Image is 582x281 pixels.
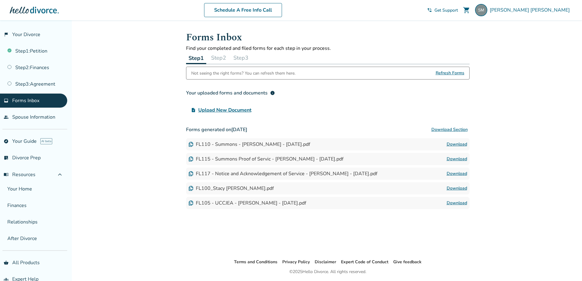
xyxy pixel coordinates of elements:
li: Disclaimer [315,258,336,266]
a: Download [447,170,467,177]
span: info [270,91,275,95]
span: inbox [4,98,9,103]
a: Download [447,141,467,148]
span: AI beta [40,138,52,144]
span: [PERSON_NAME] [PERSON_NAME] [490,7,572,13]
button: Step1 [186,52,206,64]
span: shopping_cart [463,6,470,14]
img: Document [189,142,193,147]
span: Upload New Document [198,106,251,114]
span: explore [4,139,9,144]
h3: Forms generated on [DATE] [186,124,470,136]
span: flag_2 [4,32,9,37]
span: Resources [4,171,35,178]
span: menu_book [4,172,9,177]
span: people [4,115,9,120]
div: FL100_Stacy [PERSON_NAME].pdf [189,185,274,192]
div: © 2025 Hello Divorce. All rights reserved. [289,268,366,275]
a: Download [447,185,467,192]
span: list_alt_check [4,155,9,160]
button: Step2 [209,52,229,64]
img: Document [189,201,193,205]
button: Step3 [231,52,251,64]
div: FL115 - Summons Proof of Servic - [PERSON_NAME] - [DATE].pdf [189,156,343,162]
span: Refresh Forms [436,67,464,79]
div: Your uploaded forms and documents [186,89,275,97]
p: Find your completed and filed forms for each step in your process. [186,45,470,52]
iframe: Chat Widget [551,252,582,281]
a: Expert Code of Conduct [341,259,388,265]
a: Download [447,155,467,163]
div: FL110 - Summons - [PERSON_NAME] - [DATE].pdf [189,141,310,148]
li: Give feedback [393,258,422,266]
div: Not seeing the right forms? You can refresh them here. [191,67,295,79]
img: Document [189,157,193,161]
h1: Forms Inbox [186,30,470,45]
a: Terms and Conditions [234,259,277,265]
img: Document [189,171,193,176]
span: Get Support [434,7,458,13]
span: phone_in_talk [427,8,432,13]
span: Forms Inbox [12,97,39,104]
div: FL117 - Notice and Acknowledgement of Service - [PERSON_NAME] - [DATE].pdf [189,170,377,177]
button: Download Section [430,124,470,136]
img: Document [189,186,193,191]
a: Privacy Policy [282,259,310,265]
a: Schedule A Free Info Call [204,3,282,17]
a: phone_in_talkGet Support [427,7,458,13]
span: upload_file [191,108,196,113]
img: stacy_morales@hotmail.com [475,4,487,16]
div: FL105 - UCCJEA - [PERSON_NAME] - [DATE].pdf [189,200,306,206]
span: expand_less [56,171,64,178]
span: shopping_basket [4,260,9,265]
a: Download [447,199,467,207]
